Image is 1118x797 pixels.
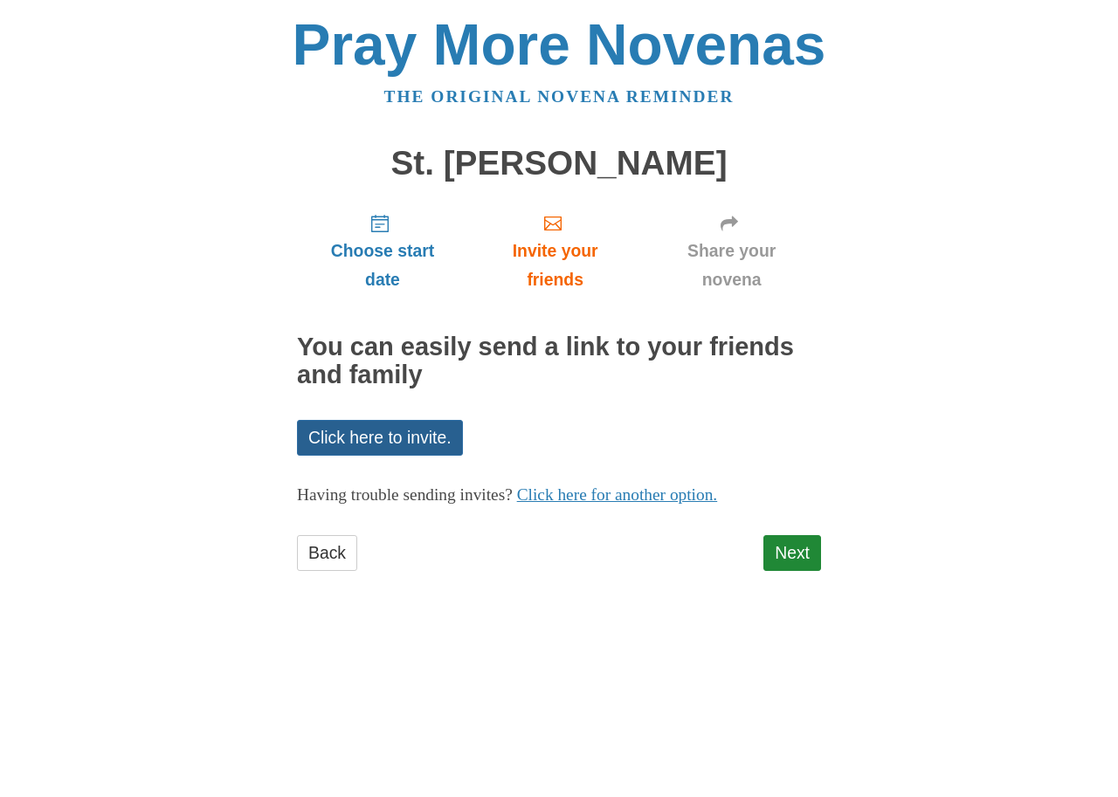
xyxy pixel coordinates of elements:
a: Click here to invite. [297,420,463,456]
a: Invite your friends [468,199,642,303]
a: Choose start date [297,199,468,303]
a: Back [297,535,357,571]
a: The original novena reminder [384,87,735,106]
a: Share your novena [642,199,821,303]
h2: You can easily send a link to your friends and family [297,333,821,389]
span: Share your novena [659,237,804,294]
a: Click here for another option. [517,485,718,504]
a: Next [763,535,821,571]
span: Invite your friends [486,237,625,294]
a: Pray More Novenas [293,12,826,77]
h1: St. [PERSON_NAME] [297,145,821,182]
span: Having trouble sending invites? [297,485,513,504]
span: Choose start date [314,237,451,294]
